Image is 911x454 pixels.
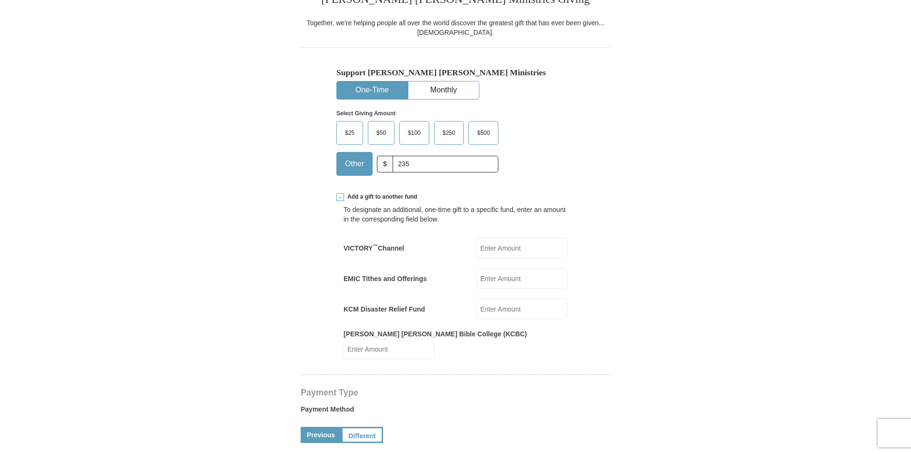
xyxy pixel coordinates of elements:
[340,126,359,140] span: $25
[393,156,498,172] input: Other Amount
[341,427,383,443] a: Different
[344,274,427,283] label: EMIC Tithes and Offerings
[344,243,404,253] label: VICTORY Channel
[476,299,567,319] input: Enter Amount
[344,339,435,359] input: Enter Amount
[337,81,407,99] button: One-Time
[301,427,341,443] a: Previous
[476,268,567,289] input: Enter Amount
[403,126,425,140] span: $100
[372,126,391,140] span: $50
[301,18,610,37] div: Together, we're helping people all over the world discover the greatest gift that has ever been g...
[373,243,378,249] sup: ™
[344,205,567,224] div: To designate an additional, one-time gift to a specific fund, enter an amount in the correspondin...
[340,157,369,171] span: Other
[476,238,567,258] input: Enter Amount
[438,126,460,140] span: $250
[472,126,495,140] span: $500
[408,81,479,99] button: Monthly
[344,304,425,314] label: KCM Disaster Relief Fund
[344,193,417,201] span: Add a gift to another fund
[301,389,610,396] h4: Payment Type
[336,110,395,117] strong: Select Giving Amount
[377,156,393,172] span: $
[301,404,610,419] label: Payment Method
[336,68,575,78] h5: Support [PERSON_NAME] [PERSON_NAME] Ministries
[344,329,527,339] label: [PERSON_NAME] [PERSON_NAME] Bible College (KCBC)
